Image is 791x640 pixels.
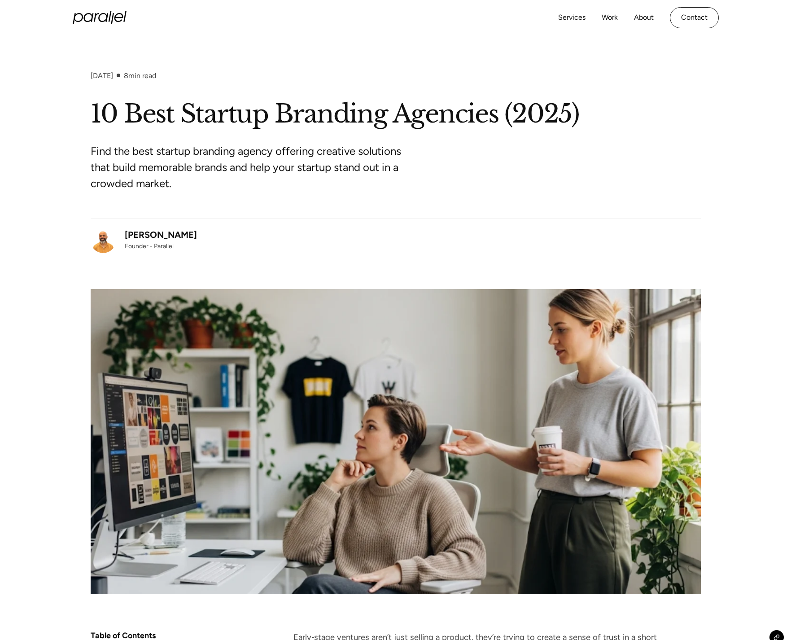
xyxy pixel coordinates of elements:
[91,228,197,253] a: [PERSON_NAME]Founder - Parallel
[91,71,113,80] div: [DATE]
[91,143,427,192] p: Find the best startup branding agency offering creative solutions that build memorable brands and...
[124,71,156,80] div: min read
[558,11,586,24] a: Services
[73,11,127,24] a: home
[91,228,116,253] img: Robin Dhanwani
[91,289,701,594] img: 10 Best Startup Branding Agencies (2025)
[125,228,197,241] div: [PERSON_NAME]
[91,98,701,131] h1: 10 Best Startup Branding Agencies (2025)
[124,71,128,80] span: 8
[670,7,719,28] a: Contact
[602,11,618,24] a: Work
[125,241,197,251] div: Founder - Parallel
[634,11,654,24] a: About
